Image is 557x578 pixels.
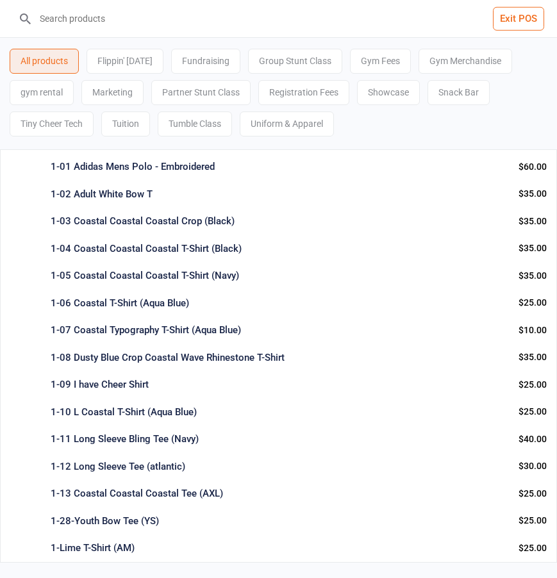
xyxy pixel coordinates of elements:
div: $25.00 [519,378,547,392]
div: $40.00 [519,433,547,446]
div: All products [10,49,79,74]
div: Tuition [101,111,150,136]
div: 1-13 Coastal Coastal Coastal Tee (AXL) [51,486,508,501]
div: $10.00 [519,324,547,337]
div: Group Stunt Class [248,49,342,74]
div: Fundraising [171,49,240,74]
div: 1-04 Coastal Coastal Coastal T-Shirt (Black) [51,242,508,256]
div: 1-03 Coastal Coastal Coastal Crop (Black) [51,214,508,229]
button: Exit POS [493,7,544,31]
div: 1-12 Long Sleeve Tee (atlantic) [51,459,508,474]
div: 1-09 I have Cheer Shirt [51,377,508,392]
div: 1-06 Coastal T-Shirt (Aqua Blue) [51,296,508,311]
div: Marketing [81,80,144,105]
div: $35.00 [519,187,547,201]
div: $30.00 [519,459,547,473]
div: 1-28-Youth Bow Tee (YS) [51,514,508,529]
div: 1-01 Adidas Mens Polo - Embroidered [51,160,508,174]
div: Tumble Class [158,111,232,136]
div: Uniform & Apparel [240,111,334,136]
div: Showcase [357,80,420,105]
div: 1-07 Coastal Typography T-Shirt (Aqua Blue) [51,323,508,338]
div: 1-10 L Coastal T-Shirt (Aqua Blue) [51,405,508,420]
div: 1-05 Coastal Coastal Coastal T-Shirt (Navy) [51,268,508,283]
div: Registration Fees [258,80,349,105]
div: Snack Bar [428,80,490,105]
div: Flippin' [DATE] [87,49,163,74]
div: $35.00 [519,269,547,283]
div: $35.00 [519,215,547,228]
div: Partner Stunt Class [151,80,251,105]
div: Gym Merchandise [419,49,512,74]
div: $25.00 [519,514,547,527]
div: $35.00 [519,242,547,255]
div: 1-02 Adult White Bow T [51,187,508,202]
div: gym rental [10,80,74,105]
div: $60.00 [519,160,547,174]
div: Gym Fees [350,49,411,74]
div: 1-11 Long Sleeve Bling Tee (Navy) [51,432,508,447]
div: $25.00 [519,296,547,310]
div: $25.00 [519,487,547,500]
div: $35.00 [519,351,547,364]
div: $25.00 [519,405,547,418]
div: 1-Lime T-Shirt (AM) [51,541,508,556]
div: Tiny Cheer Tech [10,111,94,136]
div: 1-08 Dusty Blue Crop Coastal Wave Rhinestone T-Shirt [51,351,508,365]
div: $25.00 [519,541,547,555]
